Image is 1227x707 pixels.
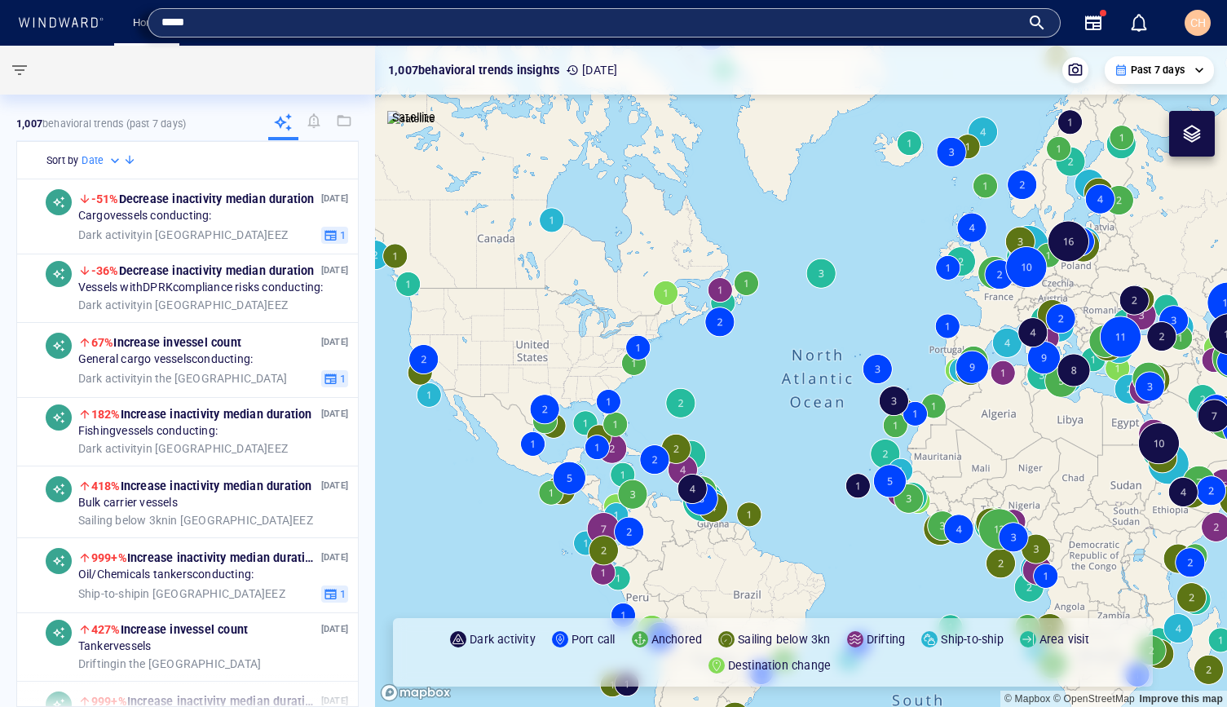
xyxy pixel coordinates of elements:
[78,568,254,582] span: Oil/Chemicals tankers conducting:
[78,298,288,312] span: in [GEOGRAPHIC_DATA] EEZ
[82,152,123,169] div: Date
[321,263,348,278] p: [DATE]
[78,586,285,601] span: in [GEOGRAPHIC_DATA] EEZ
[78,371,143,384] span: Dark activity
[572,630,616,649] p: Port call
[46,152,78,169] h6: Sort by
[78,656,117,669] span: Drifting
[91,479,121,493] span: 418%
[1004,693,1050,705] a: Mapbox
[941,630,1003,649] p: Ship-to-ship
[380,683,452,702] a: Mapbox logo
[321,191,348,206] p: [DATE]
[470,630,536,649] p: Dark activity
[338,586,346,601] span: 1
[78,352,253,367] span: General cargo vessels conducting:
[78,441,143,454] span: Dark activity
[78,513,168,526] span: Sailing below 3kn
[1158,634,1215,695] iframe: Chat
[82,152,104,169] h6: Date
[738,630,830,649] p: Sailing below 3kn
[91,479,312,493] span: Increase in activity median duration
[566,60,617,80] p: [DATE]
[78,424,218,439] span: Fishing vessels conducting:
[1190,16,1206,29] span: CH
[91,192,119,205] span: -51%
[91,408,312,421] span: Increase in activity median duration
[91,264,315,277] span: Decrease in activity median duration
[321,334,348,350] p: [DATE]
[1114,63,1204,77] div: Past 7 days
[78,496,178,510] span: Bulk carrier vessels
[1139,693,1223,705] a: Map feedback
[321,369,348,387] button: 1
[1129,13,1149,33] div: Notification center
[91,623,248,636] span: Increase in vessel count
[91,408,121,421] span: 182%
[1131,63,1185,77] p: Past 7 days
[338,371,346,386] span: 1
[375,46,1227,707] canvas: Map
[91,551,319,564] span: Increase in activity median duration
[1039,630,1089,649] p: Area visit
[91,551,127,564] span: 999+%
[321,226,348,244] button: 1
[321,406,348,422] p: [DATE]
[78,441,288,456] span: in [GEOGRAPHIC_DATA] EEZ
[121,9,173,38] button: Home
[867,630,906,649] p: Drifting
[78,656,261,671] span: in the [GEOGRAPHIC_DATA]
[78,281,324,295] span: Vessels with DPRK compliance risks conducting:
[321,478,348,493] p: [DATE]
[126,9,168,38] a: Home
[728,656,832,675] p: Destination change
[1181,7,1214,39] button: CH
[321,585,348,603] button: 1
[78,298,143,311] span: Dark activity
[321,550,348,565] p: [DATE]
[16,117,186,131] p: behavioral trends (Past 7 days)
[78,228,143,241] span: Dark activity
[78,586,140,599] span: Ship-to-ship
[78,228,288,242] span: in [GEOGRAPHIC_DATA] EEZ
[91,336,241,349] span: Increase in vessel count
[387,111,435,127] img: satellite
[91,336,114,349] span: 67%
[338,228,346,242] span: 1
[651,630,703,649] p: Anchored
[78,371,287,386] span: in the [GEOGRAPHIC_DATA]
[78,513,313,528] span: in [GEOGRAPHIC_DATA] EEZ
[388,60,559,80] p: 1,007 behavioral trends insights
[91,623,121,636] span: 427%
[91,192,315,205] span: Decrease in activity median duration
[91,264,119,277] span: -36%
[1053,693,1135,705] a: OpenStreetMap
[16,117,42,130] strong: 1,007
[78,639,152,654] span: Tanker vessels
[321,621,348,637] p: [DATE]
[78,209,212,223] span: Cargo vessels conducting:
[392,108,435,127] p: Satellite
